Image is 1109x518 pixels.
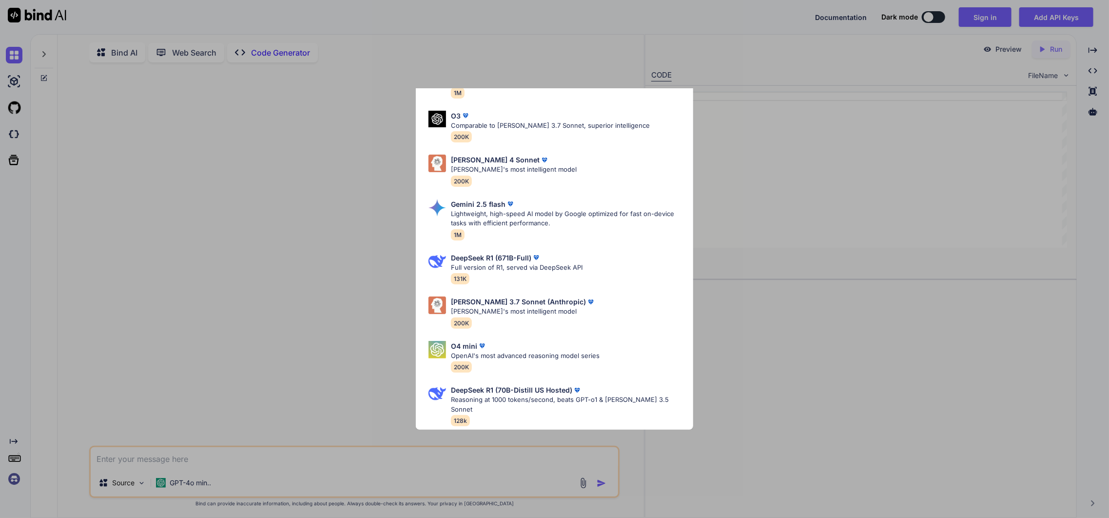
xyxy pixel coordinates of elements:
[531,253,541,262] img: premium
[506,199,515,209] img: premium
[477,341,487,351] img: premium
[428,385,446,402] img: Pick Models
[428,253,446,270] img: Pick Models
[428,111,446,128] img: Pick Models
[451,341,477,351] p: O4 mini
[586,297,596,307] img: premium
[451,121,650,131] p: Comparable to [PERSON_NAME] 3.7 Sonnet, superior intelligence
[451,165,577,175] p: [PERSON_NAME]'s most intelligent model
[451,361,472,373] span: 200K
[451,273,469,284] span: 131K
[428,341,446,359] img: Pick Models
[428,155,446,172] img: Pick Models
[451,87,465,99] span: 1M
[451,395,685,414] p: Reasoning at 1000 tokens/second, beats GPT-o1 & [PERSON_NAME] 3.5 Sonnet
[428,297,446,314] img: Pick Models
[451,307,596,317] p: [PERSON_NAME]'s most intelligent model
[451,253,531,263] p: DeepSeek R1 (671B-Full)
[451,351,600,361] p: OpenAI's most advanced reasoning model series
[451,263,583,273] p: Full version of R1, served via DeepSeek API
[451,297,586,307] p: [PERSON_NAME] 3.7 Sonnet (Anthropic)
[461,111,470,120] img: premium
[451,131,472,142] span: 200K
[572,385,582,395] img: premium
[451,176,472,187] span: 200K
[451,415,470,426] span: 128k
[451,318,472,329] span: 200K
[540,155,549,165] img: premium
[451,111,461,121] p: O3
[451,229,465,240] span: 1M
[451,199,506,209] p: Gemini 2.5 flash
[428,199,446,217] img: Pick Models
[451,209,685,228] p: Lightweight, high-speed AI model by Google optimized for fast on-device tasks with efficient perf...
[451,385,572,395] p: DeepSeek R1 (70B-Distill US Hosted)
[451,155,540,165] p: [PERSON_NAME] 4 Sonnet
